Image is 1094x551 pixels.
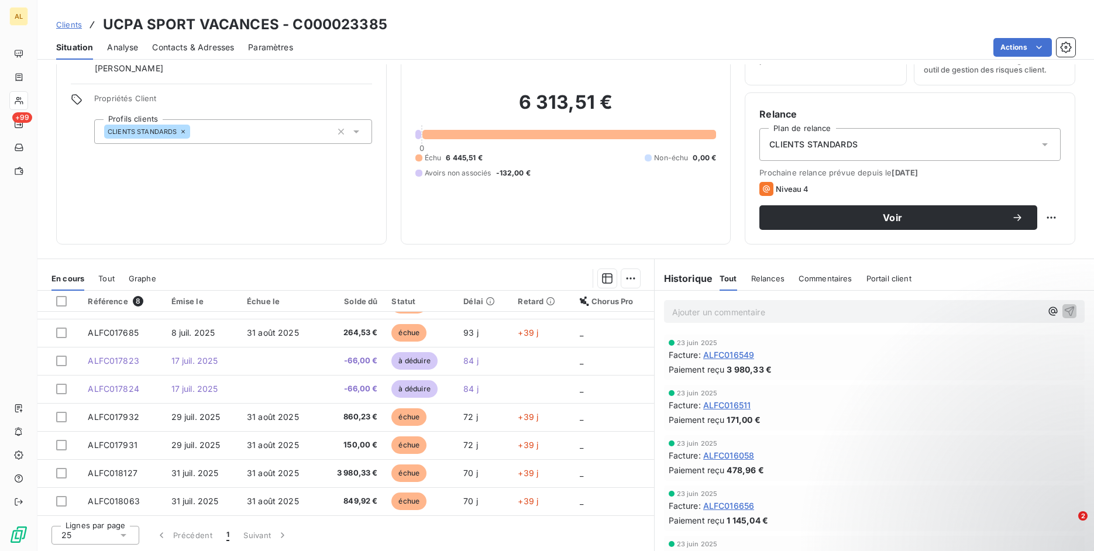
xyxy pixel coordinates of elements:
span: +39 j [518,328,538,338]
span: 8 [133,296,143,307]
span: 23 juin 2025 [677,490,718,497]
span: 23 juin 2025 [677,540,718,547]
div: Délai [463,297,504,306]
span: _ [580,496,583,506]
span: à déduire [391,352,437,370]
span: _ [580,384,583,394]
span: 29 juil. 2025 [171,412,221,422]
span: Surveiller ce client en intégrant votre outil de gestion des risques client. [924,56,1065,74]
span: ALFC016656 [703,500,755,512]
button: Voir [759,205,1037,230]
span: Tout [98,274,115,283]
span: 478,96 € [727,464,763,476]
div: AL [9,7,28,26]
a: Clients [56,19,82,30]
span: 3 980,33 € [326,467,377,479]
span: Propriétés Client [94,94,372,110]
span: 23 juin 2025 [677,339,718,346]
span: 8 juil. 2025 [171,328,215,338]
h6: Historique [655,271,713,285]
span: 1 [226,529,229,541]
span: +39 j [518,412,538,422]
iframe: Intercom notifications message [860,438,1094,519]
button: Actions [993,38,1052,57]
span: +39 j [518,440,538,450]
span: 72 j [463,440,478,450]
span: 860,23 € [326,411,377,423]
span: CLIENTS STANDARDS [108,128,177,135]
button: 1 [219,523,236,547]
span: ALFC017824 [88,384,139,394]
span: 84 j [463,356,479,366]
span: échue [391,408,426,426]
span: _ [580,328,583,338]
span: Facture : [669,399,701,411]
span: Graphe [129,274,156,283]
span: Clients [56,20,82,29]
span: Paiement reçu [669,363,725,376]
span: En cours [51,274,84,283]
span: -132,00 € [496,168,531,178]
span: 29 juil. 2025 [171,440,221,450]
span: ALFC017932 [88,412,139,422]
span: Facture : [669,349,701,361]
span: -66,00 € [326,355,377,367]
span: Facture : [669,500,701,512]
span: échue [391,493,426,510]
span: _ [580,356,583,366]
span: [DATE] [892,168,918,177]
span: 70 j [463,468,478,478]
span: 1 145,04 € [727,514,768,526]
span: 2 [1078,511,1088,521]
span: à déduire [391,380,437,398]
span: 31 juil. 2025 [171,496,219,506]
span: Tout [720,274,737,283]
span: 70 j [463,496,478,506]
span: Prochaine relance prévue depuis le [759,168,1061,177]
iframe: Intercom live chat [1054,511,1082,539]
span: Échu [425,153,442,163]
span: 31 août 2025 [247,328,299,338]
span: Facture : [669,449,701,462]
span: échue [391,436,426,454]
span: 31 août 2025 [247,412,299,422]
span: +39 j [518,468,538,478]
span: 84 j [463,384,479,394]
span: échue [391,464,426,482]
span: 17 juil. 2025 [171,384,218,394]
span: 31 août 2025 [247,440,299,450]
span: 23 juin 2025 [677,390,718,397]
span: +39 j [518,496,538,506]
span: Non-échu [654,153,688,163]
span: ALFC018127 [88,468,137,478]
span: ALFC017931 [88,440,137,450]
span: [PERSON_NAME] [95,63,163,74]
span: 25 [61,529,71,541]
div: Retard [518,297,565,306]
img: Logo LeanPay [9,525,28,544]
span: 171,00 € [727,414,760,426]
span: 31 juil. 2025 [171,468,219,478]
h2: 6 313,51 € [415,91,717,126]
h3: UCPA SPORT VACANCES - C000023385 [103,14,387,35]
div: Chorus Pro [580,297,647,306]
span: _ [580,412,583,422]
span: Voir [773,213,1012,222]
span: ALFC018063 [88,496,140,506]
span: Paiement reçu [669,464,725,476]
span: 3 980,33 € [727,363,772,376]
span: échue [391,324,426,342]
span: 150,00 € [326,439,377,451]
span: 31 août 2025 [247,468,299,478]
span: 264,53 € [326,327,377,339]
button: Précédent [149,523,219,547]
span: 6 445,51 € [446,153,483,163]
span: Relances [751,274,785,283]
span: 23 juin 2025 [677,440,718,447]
div: Échue le [247,297,312,306]
span: 0,00 € [693,153,716,163]
span: ALFC017823 [88,356,139,366]
span: Paiement reçu [669,414,725,426]
span: 849,92 € [326,495,377,507]
span: 0 [419,143,424,153]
